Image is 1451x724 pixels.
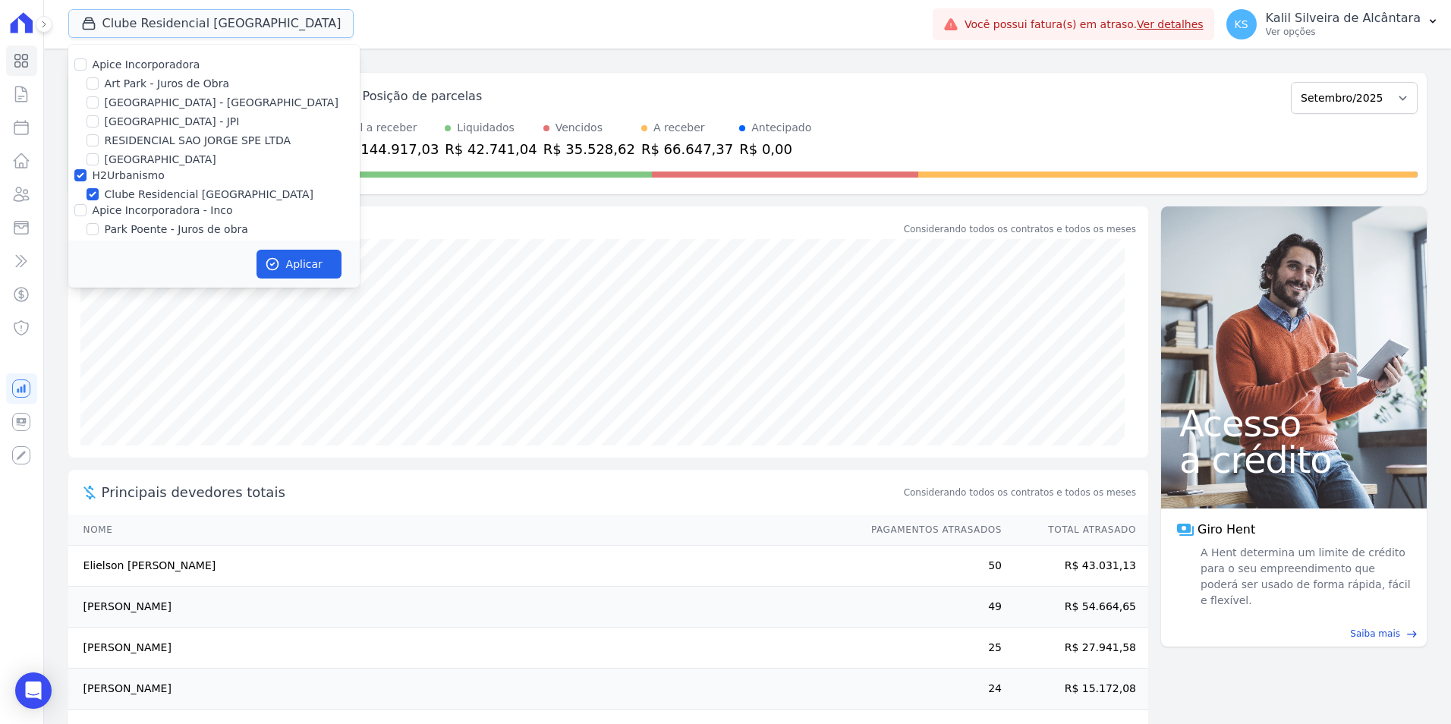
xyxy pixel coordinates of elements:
[965,17,1204,33] span: Você possui fatura(s) em atraso.
[857,628,1002,669] td: 25
[93,204,233,216] label: Apice Incorporadora - Inco
[556,120,603,136] div: Vencidos
[1406,628,1418,640] span: east
[1266,11,1421,26] p: Kalil Silveira de Alcântara
[102,482,901,502] span: Principais devedores totais
[904,222,1136,236] div: Considerando todos os contratos e todos os meses
[445,139,537,159] div: R$ 42.741,04
[857,669,1002,710] td: 24
[1170,627,1418,641] a: Saiba mais east
[105,95,338,111] label: [GEOGRAPHIC_DATA] - [GEOGRAPHIC_DATA]
[739,139,811,159] div: R$ 0,00
[1002,546,1148,587] td: R$ 43.031,13
[105,152,216,168] label: [GEOGRAPHIC_DATA]
[93,58,200,71] label: Apice Incorporadora
[1179,442,1409,478] span: a crédito
[105,187,313,203] label: Clube Residencial [GEOGRAPHIC_DATA]
[68,628,857,669] td: [PERSON_NAME]
[1198,545,1412,609] span: A Hent determina um limite de crédito para o seu empreendimento que poderá ser usado de forma ráp...
[1137,18,1204,30] a: Ver detalhes
[363,87,483,105] div: Posição de parcelas
[105,133,291,149] label: RESIDENCIAL SAO JORGE SPE LTDA
[68,669,857,710] td: [PERSON_NAME]
[1002,669,1148,710] td: R$ 15.172,08
[68,587,857,628] td: [PERSON_NAME]
[857,587,1002,628] td: 49
[857,515,1002,546] th: Pagamentos Atrasados
[1002,587,1148,628] td: R$ 54.664,65
[904,486,1136,499] span: Considerando todos os contratos e todos os meses
[1179,405,1409,442] span: Acesso
[105,222,248,238] label: Park Poente - Juros de obra
[1214,3,1451,46] button: KS Kalil Silveira de Alcântara Ver opções
[457,120,515,136] div: Liquidados
[93,169,165,181] label: H2Urbanismo
[338,120,439,136] div: Total a receber
[543,139,635,159] div: R$ 35.528,62
[257,250,342,279] button: Aplicar
[105,76,229,92] label: Art Park - Juros de Obra
[338,139,439,159] div: R$ 144.917,03
[68,9,354,38] button: Clube Residencial [GEOGRAPHIC_DATA]
[1235,19,1248,30] span: KS
[68,515,857,546] th: Nome
[751,120,811,136] div: Antecipado
[105,114,240,130] label: [GEOGRAPHIC_DATA] - JPI
[1266,26,1421,38] p: Ver opções
[15,672,52,709] div: Open Intercom Messenger
[102,219,901,239] div: Saldo devedor total
[1350,627,1400,641] span: Saiba mais
[1198,521,1255,539] span: Giro Hent
[653,120,705,136] div: A receber
[1002,628,1148,669] td: R$ 27.941,58
[857,546,1002,587] td: 50
[68,546,857,587] td: Elielson [PERSON_NAME]
[641,139,733,159] div: R$ 66.647,37
[1002,515,1148,546] th: Total Atrasado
